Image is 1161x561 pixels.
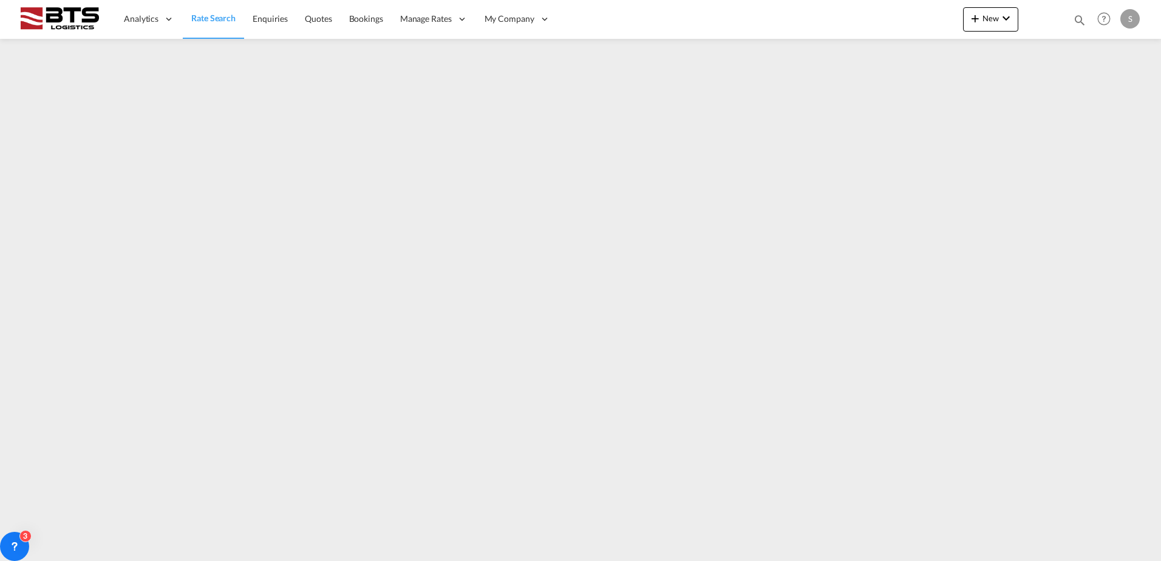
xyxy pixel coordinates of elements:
[1073,13,1086,27] md-icon: icon-magnify
[485,13,534,25] span: My Company
[18,5,100,33] img: cdcc71d0be7811ed9adfbf939d2aa0e8.png
[968,13,1013,23] span: New
[1073,13,1086,32] div: icon-magnify
[1094,8,1114,29] span: Help
[400,13,452,25] span: Manage Rates
[349,13,383,24] span: Bookings
[1120,9,1140,29] div: S
[968,11,982,25] md-icon: icon-plus 400-fg
[963,7,1018,32] button: icon-plus 400-fgNewicon-chevron-down
[191,13,236,23] span: Rate Search
[1094,8,1120,30] div: Help
[999,11,1013,25] md-icon: icon-chevron-down
[124,13,158,25] span: Analytics
[305,13,332,24] span: Quotes
[253,13,288,24] span: Enquiries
